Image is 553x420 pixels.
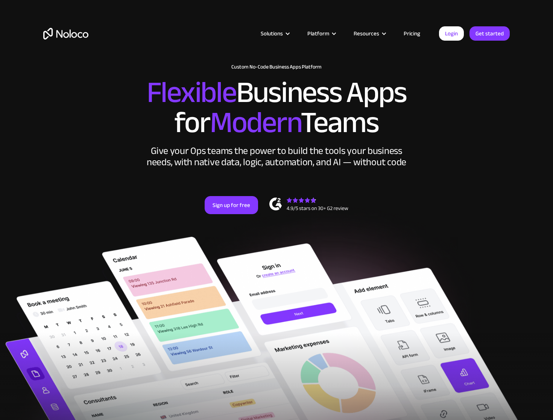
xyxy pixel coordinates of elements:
[344,29,394,38] div: Resources
[307,29,329,38] div: Platform
[298,29,344,38] div: Platform
[469,26,510,41] a: Get started
[145,145,408,168] div: Give your Ops teams the power to build the tools your business needs, with native data, logic, au...
[43,78,510,138] h2: Business Apps for Teams
[43,28,88,40] a: home
[439,26,464,41] a: Login
[261,29,283,38] div: Solutions
[354,29,379,38] div: Resources
[147,64,236,120] span: Flexible
[394,29,430,38] a: Pricing
[210,94,301,151] span: Modern
[205,196,258,214] a: Sign up for free
[251,29,298,38] div: Solutions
